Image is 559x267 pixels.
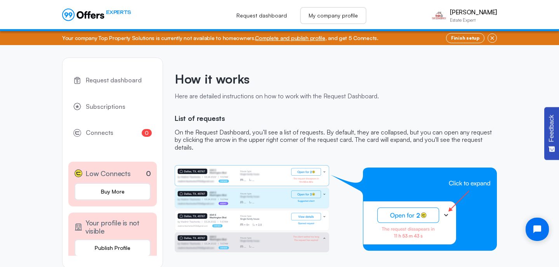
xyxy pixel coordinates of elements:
[106,9,131,16] span: EXPERTS
[175,92,497,100] p: Here are detailed instructions on how to work with the Request Dashboard.
[86,102,125,112] span: Subscriptions
[68,70,157,91] a: Request dashboard
[450,9,497,16] p: [PERSON_NAME]
[146,168,151,179] p: 0
[431,8,447,23] img: James-Tresor Massy
[300,7,366,24] a: My company profile
[68,97,157,117] a: Subscriptions
[175,72,497,92] h1: How it works
[75,183,151,200] a: Buy More
[75,239,151,257] button: Publish Profile
[519,211,556,248] iframe: Tidio Chat
[544,107,559,160] button: Feedback - Show survey
[175,165,497,252] img: expert instruction list
[68,123,157,143] a: Connects0
[82,219,151,236] h2: Your profile is not visible
[228,7,295,24] a: Request dashboard
[62,9,131,21] a: EXPERTS
[86,75,142,86] span: Request dashboard
[62,35,378,41] p: Your company Top Property Solutions is currently not available to homeowners. , and get 5 Connects.
[175,129,497,151] p: On the Request Dashboard, you’ll see a list of requests. By default, they are collapsed, but you ...
[446,33,484,43] a: Finish setup
[548,115,555,142] span: Feedback
[175,114,497,129] h2: List of requests
[142,129,152,137] span: 0
[255,35,325,41] a: Complete and publish profile
[86,128,113,138] span: Connects
[85,168,131,179] span: Low Connects
[450,18,497,23] p: Estate Expert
